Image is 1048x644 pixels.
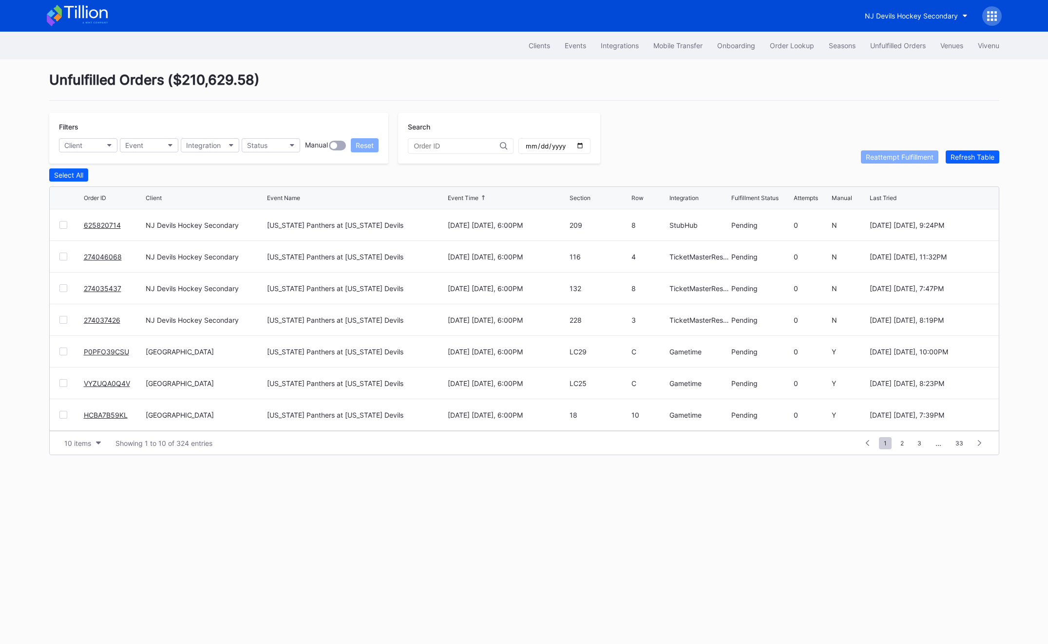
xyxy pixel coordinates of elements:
div: C [631,379,667,387]
div: TicketMasterResale [669,253,729,261]
div: Order ID [84,194,106,202]
button: Clients [521,37,557,55]
a: Vivenu [971,37,1007,55]
div: LC25 [570,379,629,387]
button: Reset [351,138,379,152]
div: Status [247,141,267,149]
div: ... [928,439,949,447]
div: Onboarding [717,41,755,50]
div: Pending [731,253,791,261]
button: Seasons [821,37,863,55]
div: 209 [570,221,629,229]
button: NJ Devils Hockey Secondary [857,7,975,25]
a: VYZUQA0Q4V [84,379,130,387]
button: Order Lookup [762,37,821,55]
div: Y [832,348,867,356]
div: N [832,253,867,261]
div: [DATE] [DATE], 6:00PM [448,316,567,324]
a: HCBA7B59KL [84,411,128,419]
div: Event Name [267,194,300,202]
div: [DATE] [DATE], 6:00PM [448,284,567,293]
a: Mobile Transfer [646,37,710,55]
div: Event [125,141,143,149]
button: Refresh Table [946,150,999,164]
div: Refresh Table [951,153,994,161]
div: Integrations [601,41,639,50]
div: 4 [631,253,667,261]
div: [DATE] [DATE], 8:19PM [870,316,989,324]
div: 10 items [64,439,91,447]
div: Venues [940,41,963,50]
button: Onboarding [710,37,762,55]
div: 18 [570,411,629,419]
div: [DATE] [DATE], 11:32PM [870,253,989,261]
div: [US_STATE] Panthers at [US_STATE] Devils [267,221,403,229]
div: Y [832,411,867,419]
div: [DATE] [DATE], 7:47PM [870,284,989,293]
a: 274046068 [84,253,122,261]
div: 0 [794,379,829,387]
button: Status [242,138,300,152]
div: Client [64,141,82,149]
div: Unfulfilled Orders ( $210,629.58 ) [49,72,999,101]
a: 625820714 [84,221,121,229]
div: Select All [54,171,83,179]
div: Filters [59,123,379,131]
div: Pending [731,316,791,324]
div: N [832,284,867,293]
a: Integrations [593,37,646,55]
div: Order Lookup [770,41,814,50]
div: Y [832,379,867,387]
div: [DATE] [DATE], 10:00PM [870,348,989,356]
div: LC29 [570,348,629,356]
div: [GEOGRAPHIC_DATA] [146,411,265,419]
div: StubHub [669,221,729,229]
div: [DATE] [DATE], 6:00PM [448,221,567,229]
div: NJ Devils Hockey Secondary [146,253,265,261]
div: Pending [731,221,791,229]
button: Events [557,37,593,55]
div: [DATE] [DATE], 6:00PM [448,348,567,356]
div: 228 [570,316,629,324]
div: Gametime [669,348,729,356]
div: Unfulfilled Orders [870,41,926,50]
div: C [631,348,667,356]
div: Mobile Transfer [653,41,703,50]
div: N [832,221,867,229]
div: NJ Devils Hockey Secondary [146,221,265,229]
a: 274035437 [84,284,121,293]
div: Fulfillment Status [731,194,779,202]
div: [US_STATE] Panthers at [US_STATE] Devils [267,411,403,419]
div: Attempts [794,194,818,202]
div: Manual [832,194,852,202]
div: 0 [794,284,829,293]
button: Venues [933,37,971,55]
div: 10 [631,411,667,419]
div: [US_STATE] Panthers at [US_STATE] Devils [267,253,403,261]
div: [DATE] [DATE], 9:24PM [870,221,989,229]
div: Last Tried [870,194,896,202]
button: Event [120,138,178,152]
div: Event Time [448,194,478,202]
div: TicketMasterResale [669,284,729,293]
button: 10 items [59,437,106,450]
div: Gametime [669,379,729,387]
div: Pending [731,379,791,387]
div: NJ Devils Hockey Secondary [146,316,265,324]
div: Gametime [669,411,729,419]
div: Seasons [829,41,856,50]
div: TicketMasterResale [669,316,729,324]
div: Integration [669,194,699,202]
div: 0 [794,253,829,261]
div: 0 [794,348,829,356]
span: 33 [951,437,968,449]
div: Search [408,123,591,131]
input: Order ID [414,142,500,150]
div: 8 [631,221,667,229]
div: 0 [794,221,829,229]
